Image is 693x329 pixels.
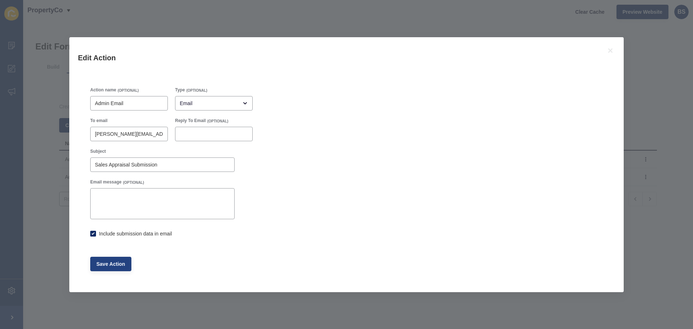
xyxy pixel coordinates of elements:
[90,148,106,154] label: Subject
[90,118,108,124] label: To email
[99,230,172,237] label: Include submission data in email
[78,53,597,62] h1: Edit Action
[123,180,144,185] span: (OPTIONAL)
[90,257,131,271] button: Save Action
[207,119,228,124] span: (OPTIONAL)
[96,260,125,268] span: Save Action
[175,96,253,111] div: open menu
[90,87,116,93] label: Action name
[175,118,206,124] label: Reply To Email
[90,179,122,185] label: Email message
[175,87,185,93] label: Type
[118,88,139,93] span: (OPTIONAL)
[186,88,207,93] span: (OPTIONAL)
